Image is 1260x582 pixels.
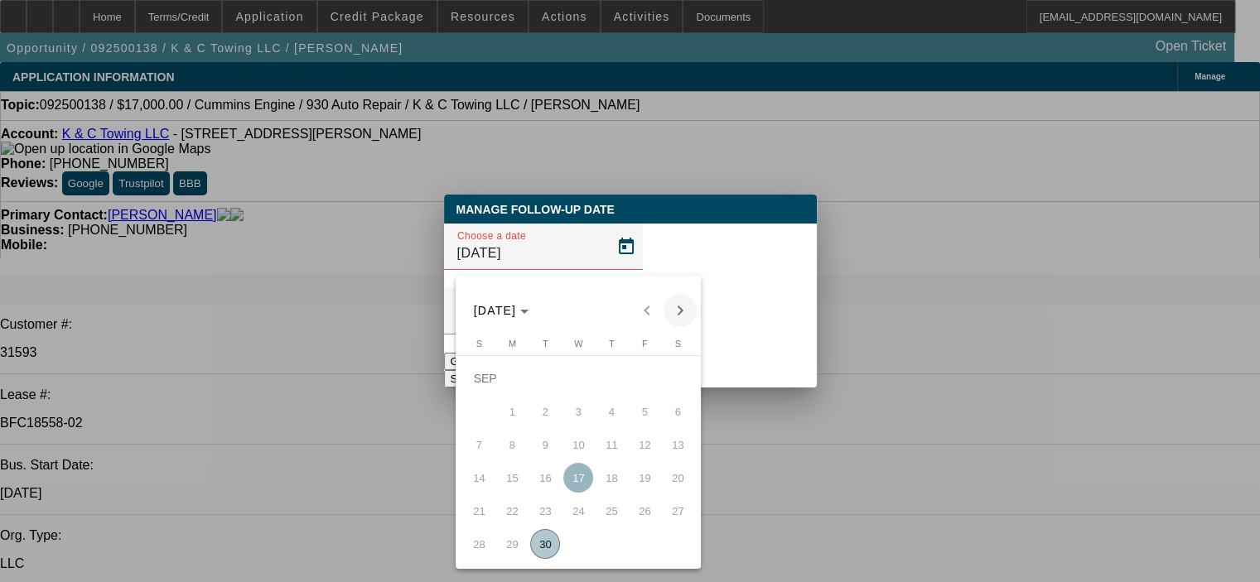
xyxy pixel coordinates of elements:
[563,430,593,459] span: 10
[563,397,593,426] span: 3
[530,529,560,559] span: 30
[529,395,562,428] button: September 2, 2025
[563,496,593,526] span: 24
[495,395,529,428] button: September 1, 2025
[462,362,694,395] td: SEP
[663,496,693,526] span: 27
[530,397,560,426] span: 2
[529,428,562,461] button: September 9, 2025
[464,463,494,493] span: 14
[663,430,693,459] span: 13
[497,397,527,426] span: 1
[595,428,628,461] button: September 11, 2025
[596,397,626,426] span: 4
[497,430,527,459] span: 8
[462,428,495,461] button: September 7, 2025
[509,339,516,349] span: M
[529,527,562,560] button: September 30, 2025
[562,395,595,428] button: September 3, 2025
[529,494,562,527] button: September 23, 2025
[628,428,661,461] button: September 12, 2025
[562,461,595,494] button: September 17, 2025
[630,463,659,493] span: 19
[462,527,495,560] button: September 28, 2025
[464,496,494,526] span: 21
[464,430,494,459] span: 7
[596,496,626,526] span: 25
[529,461,562,494] button: September 16, 2025
[661,395,694,428] button: September 6, 2025
[628,494,661,527] button: September 26, 2025
[628,461,661,494] button: September 19, 2025
[563,463,593,493] span: 17
[596,430,626,459] span: 11
[664,294,697,327] button: Next month
[495,494,529,527] button: September 22, 2025
[595,395,628,428] button: September 4, 2025
[464,529,494,559] span: 28
[595,461,628,494] button: September 18, 2025
[476,339,482,349] span: S
[495,428,529,461] button: September 8, 2025
[661,428,694,461] button: September 13, 2025
[495,461,529,494] button: September 15, 2025
[628,395,661,428] button: September 5, 2025
[497,529,527,559] span: 29
[497,463,527,493] span: 15
[530,463,560,493] span: 16
[462,461,495,494] button: September 14, 2025
[596,463,626,493] span: 18
[530,496,560,526] span: 23
[562,428,595,461] button: September 10, 2025
[630,397,659,426] span: 5
[462,494,495,527] button: September 21, 2025
[663,463,693,493] span: 20
[642,339,648,349] span: F
[609,339,615,349] span: T
[663,397,693,426] span: 6
[630,430,659,459] span: 12
[562,494,595,527] button: September 24, 2025
[543,339,548,349] span: T
[661,494,694,527] button: September 27, 2025
[595,494,628,527] button: September 25, 2025
[574,339,582,349] span: W
[467,296,536,325] button: Choose month and year
[497,496,527,526] span: 22
[495,527,529,560] button: September 29, 2025
[630,496,659,526] span: 26
[530,430,560,459] span: 9
[675,339,681,349] span: S
[661,461,694,494] button: September 20, 2025
[474,304,517,317] span: [DATE]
